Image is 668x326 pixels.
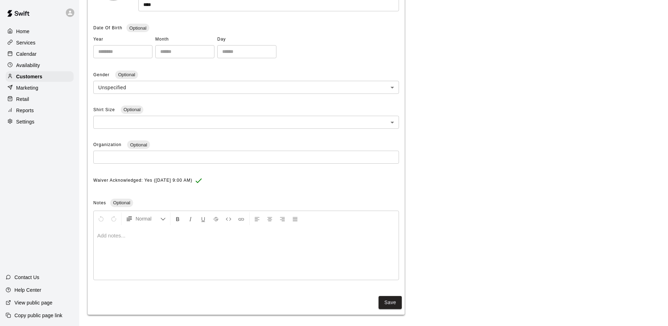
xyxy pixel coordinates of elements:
[217,34,276,45] span: Day
[6,71,74,82] a: Customers
[108,212,120,225] button: Redo
[16,107,34,114] p: Reports
[155,34,214,45] span: Month
[6,60,74,71] a: Availability
[6,49,74,59] a: Calendar
[14,299,52,306] p: View public page
[93,175,192,186] span: Waiver Acknowledged: Yes ([DATE] 9:00 AM)
[6,116,74,127] a: Settings
[264,212,276,225] button: Center Align
[14,286,41,294] p: Help Center
[289,212,301,225] button: Justify Align
[16,96,29,103] p: Retail
[16,39,36,46] p: Services
[93,34,152,45] span: Year
[223,212,235,225] button: Insert Code
[95,212,107,225] button: Undo
[93,81,399,94] div: Unspecified
[6,26,74,37] a: Home
[6,94,74,104] a: Retail
[16,50,37,58] p: Calendar
[210,212,222,225] button: Format Strikethrough
[121,107,143,112] span: Optional
[197,212,209,225] button: Format Underline
[172,212,184,225] button: Format Bold
[16,118,35,125] p: Settings
[93,25,122,30] span: Date Of Birth
[6,83,74,93] a: Marketing
[379,296,402,309] button: Save
[126,25,149,31] span: Optional
[276,212,288,225] button: Right Align
[16,62,40,69] p: Availability
[93,72,111,77] span: Gender
[14,274,39,281] p: Contact Us
[16,84,38,91] p: Marketing
[93,142,123,147] span: Organization
[16,73,42,80] p: Customers
[115,72,138,77] span: Optional
[136,215,160,222] span: Normal
[6,105,74,116] a: Reports
[235,212,247,225] button: Insert Link
[93,200,106,205] span: Notes
[16,28,30,35] p: Home
[14,312,62,319] p: Copy public page link
[127,142,150,147] span: Optional
[251,212,263,225] button: Left Align
[110,200,133,205] span: Optional
[185,212,196,225] button: Format Italics
[93,107,117,112] span: Shirt Size
[123,212,169,225] button: Formatting Options
[6,37,74,48] a: Services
